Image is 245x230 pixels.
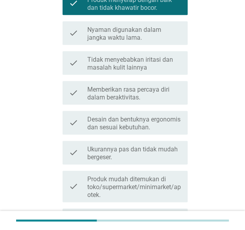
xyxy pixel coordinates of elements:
[87,145,181,161] label: Ukurannya pas dan tidak mudah bergeser.
[87,175,181,199] label: Produk mudah ditemukan di toko/supermarket/minimarket/apotek.
[69,54,78,72] i: check
[69,24,78,42] i: check
[69,84,78,101] i: check
[69,144,78,161] i: check
[87,116,181,131] label: Desain dan bentuknya ergonomis dan sesuai kebutuhan.
[87,56,181,72] label: Tidak menyebabkan iritasi dan masalah kulit lainnya
[87,26,181,42] label: Nyaman digunakan dalam jangka waktu lama.
[69,174,78,199] i: check
[69,114,78,131] i: check
[87,86,181,101] label: Memberikan rasa percaya diri dalam beraktivitas.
